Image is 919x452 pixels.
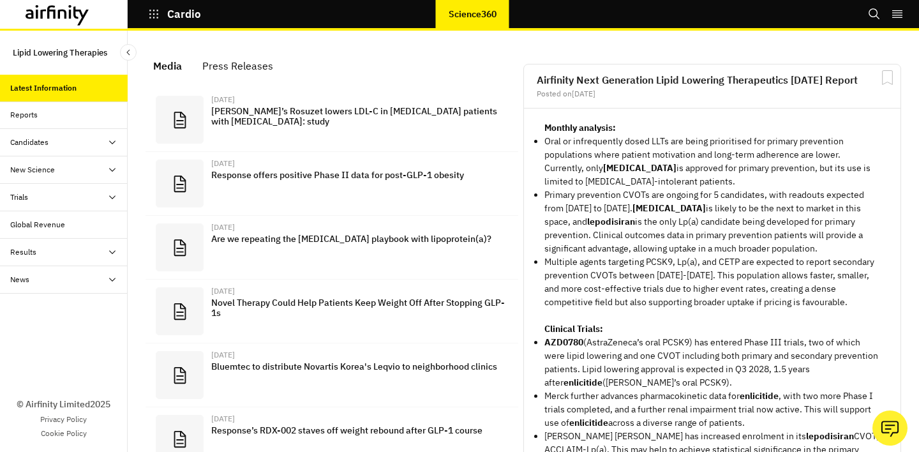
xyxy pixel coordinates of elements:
div: Posted on [DATE] [537,90,888,98]
strong: lepodisiran [806,430,854,442]
strong: enlicitide [564,377,602,388]
div: Latest Information [10,82,77,94]
strong: enlicitide [569,417,608,428]
p: Novel Therapy Could Help Patients Keep Weight Off After Stopping GLP-1s [211,298,508,318]
a: [DATE][PERSON_NAME]’s Rosuzet lowers LDL-C in [MEDICAL_DATA] patients with [MEDICAL_DATA]: study [146,88,518,152]
button: Search [868,3,881,25]
strong: lepodisiran [587,216,635,227]
p: Bluemtec to distribute Novartis Korea's Leqvio to neighborhood clinics [211,361,508,372]
li: Oral or infrequently dosed LLTs are being prioritised for primary prevention populations where pa... [544,135,880,188]
a: [DATE]Novel Therapy Could Help Patients Keep Weight Off After Stopping GLP-1s [146,280,518,343]
div: Trials [10,192,28,203]
strong: Monthly analysis: [544,122,616,133]
strong: [MEDICAL_DATA] [603,162,676,174]
div: Reports [10,109,38,121]
div: [DATE] [211,351,508,359]
p: [PERSON_NAME]’s Rosuzet lowers LDL-C in [MEDICAL_DATA] patients with [MEDICAL_DATA]: study [211,106,508,126]
button: Ask our analysts [872,411,908,446]
div: [DATE] [211,415,508,423]
a: Cookie Policy [41,428,87,439]
div: [DATE] [211,223,508,231]
button: Cardio [148,3,202,25]
li: Merck further advances pharmacokinetic data for , with two more Phase I trials completed, and a f... [544,389,880,430]
p: Science360 [449,9,497,19]
a: [DATE]Are we repeating the [MEDICAL_DATA] playbook with lipoprotein(a)? [146,216,518,280]
div: New Science [10,164,55,176]
p: Cardio [167,8,202,20]
a: Privacy Policy [40,414,87,425]
li: Primary prevention CVOTs are ongoing for 5 candidates, with readouts expected from [DATE] to [DAT... [544,188,880,255]
p: © Airfinity Limited 2025 [17,398,110,411]
p: Are we repeating the [MEDICAL_DATA] playbook with lipoprotein(a)? [211,234,508,244]
div: Press Releases [202,56,273,75]
a: [DATE]Bluemtec to distribute Novartis Korea's Leqvio to neighborhood clinics [146,343,518,407]
div: Media [153,56,182,75]
strong: Clinical Trials: [544,323,603,335]
div: Candidates [10,137,49,148]
div: Global Revenue [10,219,65,230]
button: Close Sidebar [120,44,137,61]
div: News [10,274,29,285]
p: Lipid Lowering Therapies [13,41,107,64]
p: Response offers positive Phase II data for post-GLP-1 obesity [211,170,508,180]
div: [DATE] [211,160,508,167]
svg: Bookmark Report [879,70,895,86]
li: (AstraZeneca’s oral PCSK9) has entered Phase III trials, two of which were lipid lowering and one... [544,336,880,389]
a: [DATE]Response offers positive Phase II data for post-GLP-1 obesity [146,152,518,216]
div: [DATE] [211,287,508,295]
li: Multiple agents targeting PCSK9, Lp(a), and CETP are expected to report secondary prevention CVOT... [544,255,880,309]
strong: [MEDICAL_DATA] [632,202,706,214]
div: [DATE] [211,96,508,103]
strong: enlicitide [740,390,779,402]
p: Response’s RDX-002 staves off weight rebound after GLP-1 course [211,425,508,435]
strong: AZD0780 [544,336,583,348]
div: Results [10,246,36,258]
h2: Airfinity Next Generation Lipid Lowering Therapeutics [DATE] Report [537,75,888,85]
